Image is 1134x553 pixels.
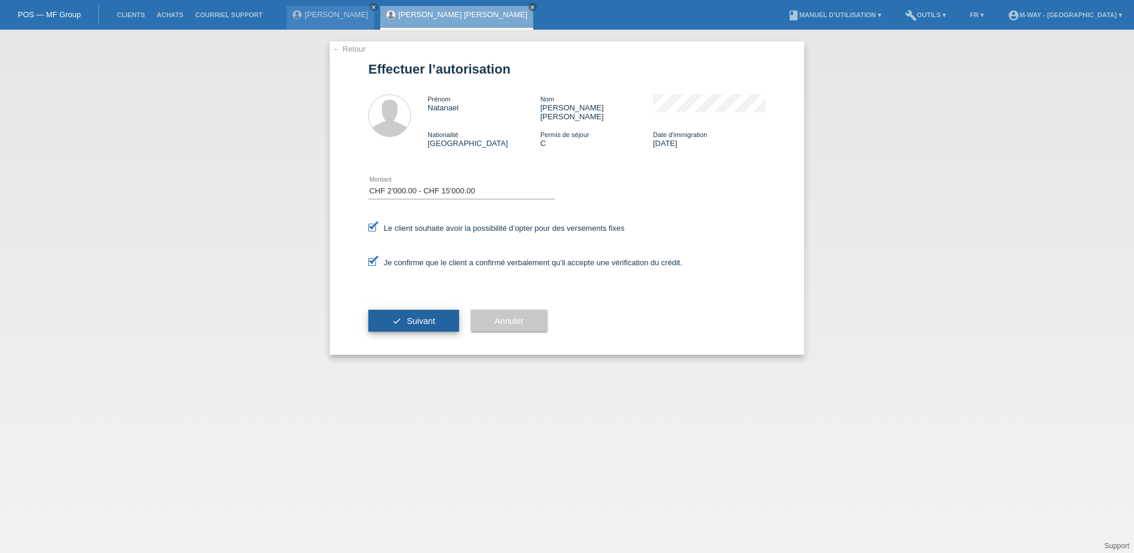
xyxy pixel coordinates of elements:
label: Le client souhaite avoir la possibilité d’opter pour des versements fixes [368,224,625,233]
span: Suivant [407,316,435,326]
div: Natanael [428,94,540,112]
a: buildOutils ▾ [899,11,952,18]
a: [PERSON_NAME] [PERSON_NAME] [399,10,527,19]
span: Nom [540,96,554,103]
a: Support [1104,542,1129,550]
a: close [528,3,537,11]
a: [PERSON_NAME] [305,10,368,19]
a: FR ▾ [964,11,990,18]
div: [PERSON_NAME] [PERSON_NAME] [540,94,653,121]
button: check Suivant [368,310,459,332]
div: [GEOGRAPHIC_DATA] [428,130,540,148]
span: Permis de séjour [540,131,590,138]
span: Prénom [428,96,451,103]
i: check [392,316,402,326]
a: account_circlem-way - [GEOGRAPHIC_DATA] ▾ [1002,11,1128,18]
a: bookManuel d’utilisation ▾ [782,11,887,18]
a: Achats [151,11,189,18]
span: Annuler [495,316,524,326]
span: Date d'immigration [653,131,707,138]
h1: Effectuer l’autorisation [368,62,766,77]
i: build [905,9,917,21]
i: close [371,4,377,10]
a: ← Retour [333,45,366,53]
a: close [369,3,378,11]
label: Je confirme que le client a confirmé verbalement qu'il accepte une vérification du crédit. [368,258,682,267]
a: Courriel Support [189,11,268,18]
button: Annuler [471,310,547,332]
div: C [540,130,653,148]
span: Nationalité [428,131,458,138]
i: close [530,4,536,10]
i: account_circle [1008,9,1020,21]
a: Clients [111,11,151,18]
i: book [788,9,799,21]
a: POS — MF Group [18,10,81,19]
div: [DATE] [653,130,766,148]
